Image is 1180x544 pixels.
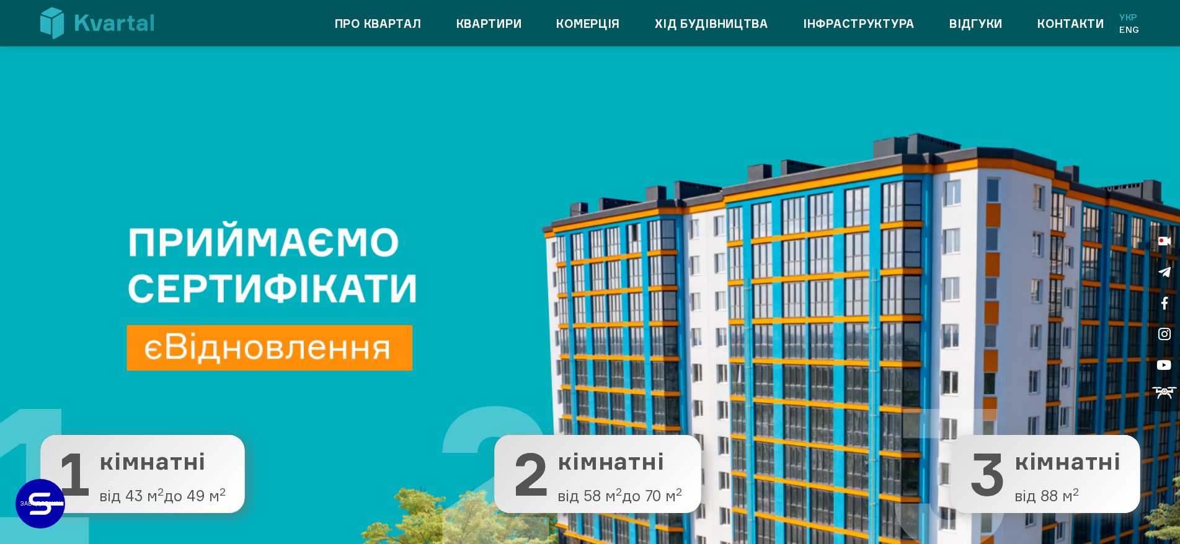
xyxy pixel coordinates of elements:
a: Квартири [456,14,522,33]
img: Kvartal [40,7,154,39]
sup: 2 [676,485,682,498]
text: ЗАБУДОВНИК [20,500,63,507]
span: кімнатні [99,449,226,475]
a: Інфраструктура [803,14,915,33]
button: 1 1 кімнатні від 43 м2до 49 м2 [40,435,244,513]
a: ЗАБУДОВНИК [16,479,65,529]
span: від 58 м до 70 м [557,488,682,504]
a: Eng [1119,24,1140,36]
a: Комерція [556,14,620,33]
sup: 2 [616,485,622,498]
span: 3 [970,444,1006,504]
span: від 43 м до 49 м [99,488,226,504]
span: від 88 м [1014,488,1121,504]
sup: 2 [1073,485,1079,498]
sup: 2 [157,485,164,498]
a: Хід будівництва [655,14,768,33]
sup: 2 [220,485,226,498]
a: Контакти [1037,14,1104,33]
span: кімнатні [557,449,682,475]
span: 1 [59,444,91,504]
a: Відгуки [949,14,1003,33]
a: Укр [1119,11,1140,24]
button: 2 2 кімнатні від 58 м2до 70 м2 [494,435,701,513]
span: 2 [513,444,549,504]
span: кімнатні [1014,449,1121,475]
button: 3 3 кімнатні від 88 м2 [951,435,1140,513]
a: Про квартал [335,14,422,33]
